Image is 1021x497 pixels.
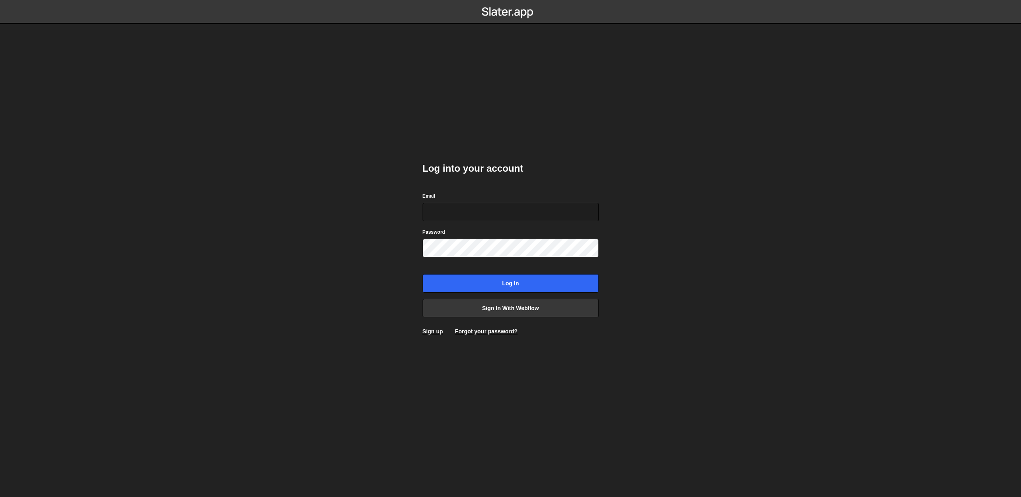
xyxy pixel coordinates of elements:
[423,274,599,293] input: Log in
[423,192,435,200] label: Email
[423,162,599,175] h2: Log into your account
[423,328,443,335] a: Sign up
[423,299,599,317] a: Sign in with Webflow
[455,328,518,335] a: Forgot your password?
[423,228,445,236] label: Password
